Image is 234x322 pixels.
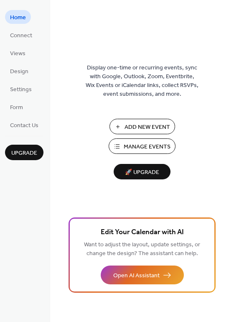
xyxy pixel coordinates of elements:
[10,85,32,94] span: Settings
[84,239,200,259] span: Want to adjust the layout, update settings, or change the design? The assistant can help.
[10,103,23,112] span: Form
[124,143,170,151] span: Manage Events
[125,123,170,132] span: Add New Event
[114,164,170,179] button: 🚀 Upgrade
[11,149,37,158] span: Upgrade
[10,13,26,22] span: Home
[113,271,160,280] span: Open AI Assistant
[109,138,175,154] button: Manage Events
[10,49,25,58] span: Views
[5,100,28,114] a: Form
[109,119,175,134] button: Add New Event
[119,167,165,178] span: 🚀 Upgrade
[10,121,38,130] span: Contact Us
[5,82,37,96] a: Settings
[10,67,28,76] span: Design
[10,31,32,40] span: Connect
[101,266,184,284] button: Open AI Assistant
[5,118,43,132] a: Contact Us
[5,64,33,78] a: Design
[86,64,198,99] span: Display one-time or recurring events, sync with Google, Outlook, Zoom, Eventbrite, Wix Events or ...
[5,28,37,42] a: Connect
[5,145,43,160] button: Upgrade
[5,46,31,60] a: Views
[101,227,184,238] span: Edit Your Calendar with AI
[5,10,31,24] a: Home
